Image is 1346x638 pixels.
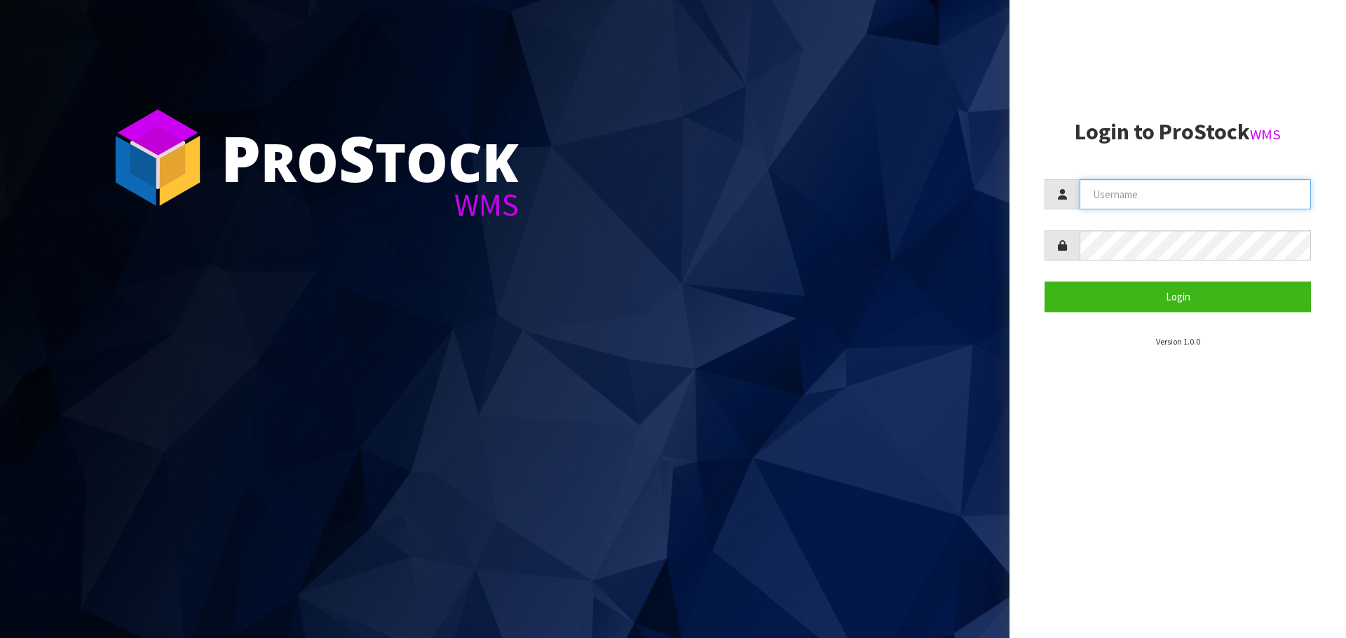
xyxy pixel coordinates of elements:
button: Login [1045,282,1311,312]
span: S [339,115,375,200]
div: WMS [221,189,519,221]
small: Version 1.0.0 [1156,336,1200,347]
small: WMS [1250,125,1281,144]
img: ProStock Cube [105,105,210,210]
span: P [221,115,261,200]
div: ro tock [221,126,519,189]
input: Username [1080,179,1311,209]
h2: Login to ProStock [1045,120,1311,144]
